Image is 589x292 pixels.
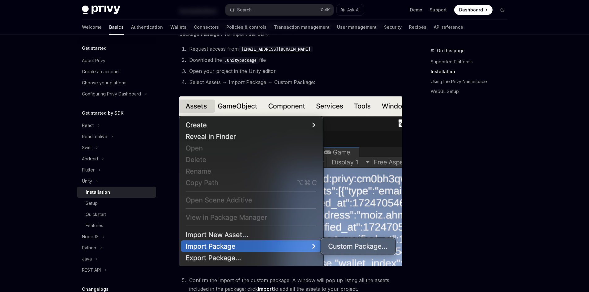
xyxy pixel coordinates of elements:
div: React [82,122,94,129]
span: Ask AI [347,7,360,13]
a: Security [384,20,402,35]
li: Download the file [187,56,402,64]
div: Choose your platform [82,79,126,87]
div: Setup [86,200,98,207]
a: User management [337,20,377,35]
h5: Get started [82,44,107,52]
a: [EMAIL_ADDRESS][DOMAIN_NAME] [239,46,313,52]
a: Support [430,7,447,13]
img: installing-unity-package [179,96,402,266]
a: Installation [431,67,512,77]
div: React native [82,133,107,140]
a: Dashboard [454,5,493,15]
a: Authentication [131,20,163,35]
a: Create an account [77,66,156,77]
a: Connectors [194,20,219,35]
span: Dashboard [459,7,483,13]
div: Python [82,244,96,252]
button: Search...CtrlK [225,4,334,15]
li: Select Assets → Import Package → Custom Package: [187,78,402,87]
code: [EMAIL_ADDRESS][DOMAIN_NAME] [239,46,313,53]
li: Open your project in the Unity editor [187,67,402,75]
div: Create an account [82,68,120,75]
div: Installation [86,188,110,196]
div: Configuring Privy Dashboard [82,90,141,98]
code: .unitypackage [222,57,259,64]
a: Features [77,220,156,231]
a: Welcome [82,20,102,35]
a: Setup [77,198,156,209]
a: Demo [410,7,422,13]
a: Choose your platform [77,77,156,88]
strong: Import [258,286,274,292]
div: Search... [237,6,254,14]
div: Android [82,155,98,163]
button: Toggle dark mode [497,5,507,15]
a: Quickstart [77,209,156,220]
a: About Privy [77,55,156,66]
img: dark logo [82,6,120,14]
div: Java [82,255,92,263]
a: Installation [77,187,156,198]
a: Using the Privy Namespace [431,77,512,87]
a: API reference [434,20,463,35]
div: Features [86,222,103,229]
a: Wallets [170,20,186,35]
a: Policies & controls [226,20,267,35]
div: Unity [82,177,92,185]
a: Transaction management [274,20,330,35]
div: REST API [82,266,101,274]
div: Flutter [82,166,95,174]
div: Quickstart [86,211,106,218]
li: Request access from [187,44,402,53]
a: Basics [109,20,124,35]
a: Supported Platforms [431,57,512,67]
a: Recipes [409,20,426,35]
h5: Get started by SDK [82,109,124,117]
div: About Privy [82,57,105,64]
a: WebGL Setup [431,87,512,96]
span: Ctrl K [321,7,330,12]
div: NodeJS [82,233,99,240]
span: On this page [437,47,465,54]
div: Swift [82,144,92,151]
button: Ask AI [337,4,364,15]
